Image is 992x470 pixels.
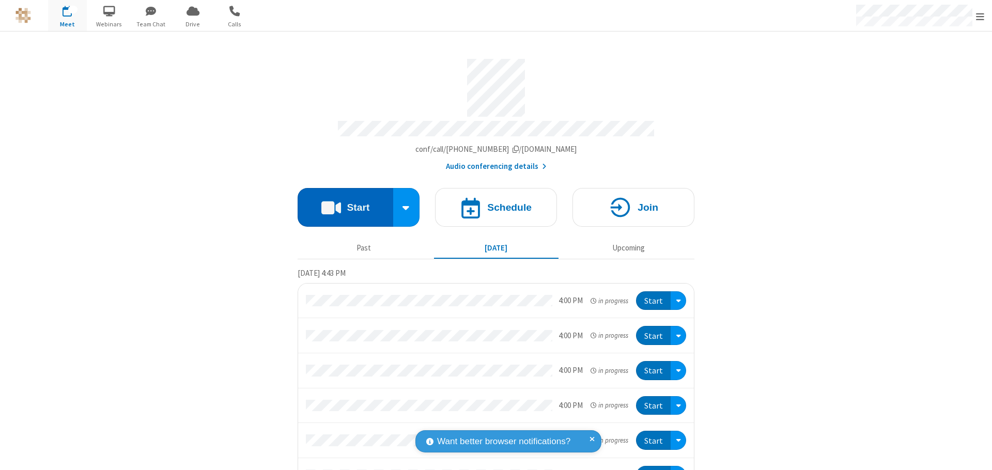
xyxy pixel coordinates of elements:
button: Start [636,326,671,345]
em: in progress [591,435,628,445]
button: Start [636,431,671,450]
div: 4:00 PM [559,330,583,342]
h4: Schedule [487,202,532,212]
button: Schedule [435,188,557,227]
button: [DATE] [434,238,559,258]
div: Open menu [671,326,686,345]
span: [DATE] 4:43 PM [298,268,346,278]
div: Open menu [671,291,686,310]
button: Join [572,188,694,227]
button: Copy my meeting room linkCopy my meeting room link [415,144,577,155]
span: Meet [48,20,87,29]
span: Want better browser notifications? [437,435,570,448]
div: 12 [68,6,78,13]
div: Open menu [671,396,686,415]
button: Past [302,238,426,258]
button: Start [636,361,671,380]
iframe: Chat [966,443,984,463]
div: 4:00 PM [559,400,583,412]
div: 4:00 PM [559,365,583,377]
em: in progress [591,331,628,340]
div: Start conference options [393,188,420,227]
span: Team Chat [132,20,171,29]
button: Start [298,188,393,227]
section: Account details [298,51,694,173]
button: Start [636,291,671,310]
h4: Start [347,202,369,212]
span: Drive [174,20,212,29]
div: Open menu [671,361,686,380]
button: Upcoming [566,238,691,258]
span: Calls [215,20,254,29]
div: 4:00 PM [559,295,583,307]
img: QA Selenium DO NOT DELETE OR CHANGE [16,8,31,23]
em: in progress [591,366,628,375]
button: Start [636,396,671,415]
em: in progress [591,400,628,410]
span: Webinars [90,20,129,29]
button: Audio conferencing details [446,161,547,173]
h4: Join [638,202,658,212]
span: Copy my meeting room link [415,144,577,154]
div: Open menu [671,431,686,450]
em: in progress [591,296,628,306]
